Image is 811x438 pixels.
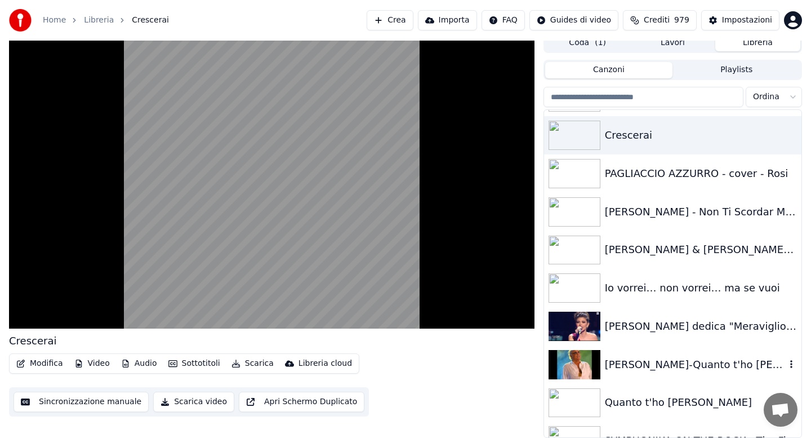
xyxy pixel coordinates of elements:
button: Importa [418,10,477,30]
button: Lavori [630,35,715,51]
button: Libreria [715,35,800,51]
div: [PERSON_NAME] - Non Ti Scordar Mai Di Me [605,204,797,220]
a: Libreria [84,15,114,26]
nav: breadcrumb [43,15,169,26]
button: Guides di video [529,10,618,30]
button: FAQ [482,10,525,30]
button: Coda [545,35,630,51]
div: Crescerai [9,333,56,349]
button: Crediti979 [623,10,697,30]
button: Crea [367,10,413,30]
div: [PERSON_NAME] dedica "Meraviglio amore mio" ad [PERSON_NAME] - Canzone Segreta [DATE] [605,318,797,334]
div: Aprire la chat [764,393,797,427]
button: Impostazioni [701,10,779,30]
div: [PERSON_NAME]-Quanto t'ho [PERSON_NAME] [605,357,786,373]
a: Home [43,15,66,26]
div: Crescerai [605,127,797,143]
div: PAGLIACCIO AZZURRO - cover - Rosi [605,166,797,182]
button: Sincronizzazione manuale [14,392,149,412]
span: Ordina [753,91,779,103]
button: Sottotitoli [164,356,225,371]
button: Video [70,356,114,371]
button: Audio [117,356,162,371]
div: Quanto t'ho [PERSON_NAME] [605,395,797,410]
button: Playlists [672,62,800,78]
span: ( 1 ) [595,37,606,48]
span: Crediti [644,15,670,26]
button: Apri Schermo Duplicato [239,392,364,412]
button: Scarica video [153,392,234,412]
span: 979 [674,15,689,26]
button: Scarica [227,356,278,371]
img: youka [9,9,32,32]
button: Modifica [12,356,68,371]
div: [PERSON_NAME] & [PERSON_NAME] - Ti lascerò LIVE AUDIO [605,242,797,258]
div: Impostazioni [722,15,772,26]
span: Crescerai [132,15,169,26]
div: Libreria cloud [298,358,352,369]
button: Canzoni [545,62,673,78]
div: Io vorrei… non vorrei… ma se vuoi [605,280,797,296]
